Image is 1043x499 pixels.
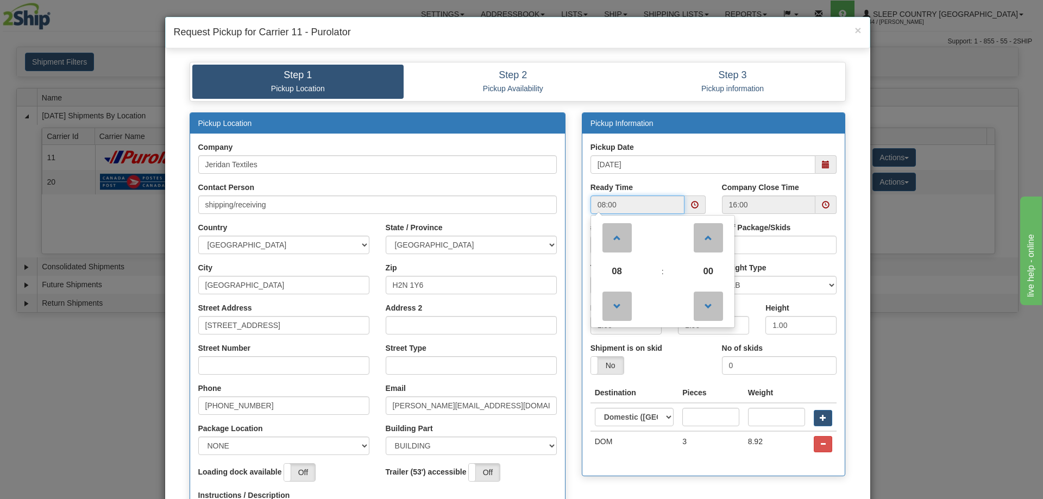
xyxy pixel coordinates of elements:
[591,357,624,374] label: No
[198,383,222,394] label: Phone
[198,262,212,273] label: City
[404,65,623,99] a: Step 2 Pickup Availability
[694,257,723,286] span: Pick Minute
[386,466,467,477] label: Trailer (53') accessible
[200,84,396,93] p: Pickup Location
[722,182,799,193] label: Company Close Time
[623,65,843,99] a: Step 3 Pickup information
[590,383,678,403] th: Destination
[590,142,634,153] label: Pickup Date
[386,222,443,233] label: State / Province
[198,222,228,233] label: Country
[1018,194,1042,305] iframe: chat widget
[284,464,315,481] label: Off
[678,383,743,403] th: Pieces
[174,26,862,40] h4: Request Pickup for Carrier 11 - Purolator
[8,7,100,20] div: live help - online
[744,431,810,457] td: 8.92
[198,119,252,128] a: Pickup Location
[386,383,406,394] label: Email
[200,70,396,81] h4: Step 1
[692,218,724,257] a: Increment Minute
[678,431,743,457] td: 3
[722,222,791,233] label: # of Package/Skids
[601,218,633,257] a: Increment Hour
[198,302,252,313] label: Street Address
[601,286,633,325] a: Decrement Hour
[692,286,724,325] a: Decrement Minute
[722,262,766,273] label: Weight Type
[640,257,684,286] td: :
[412,84,614,93] p: Pickup Availability
[722,343,763,353] label: No of skids
[744,383,810,403] th: Weight
[854,24,861,36] button: Close
[192,65,404,99] a: Step 1 Pickup Location
[386,423,433,434] label: Building Part
[469,464,500,481] label: Off
[602,257,632,286] span: Pick Hour
[854,24,861,36] span: ×
[631,84,835,93] p: Pickup information
[631,70,835,81] h4: Step 3
[198,466,282,477] label: Loading dock available
[386,343,426,353] label: Street Type
[590,182,633,193] label: Ready Time
[590,119,654,128] a: Pickup Information
[386,262,397,273] label: Zip
[198,182,254,193] label: Contact Person
[198,343,250,353] label: Street Number
[765,302,789,313] label: Height
[412,70,614,81] h4: Step 2
[590,431,678,457] td: DOM
[198,142,233,153] label: Company
[590,343,662,353] label: Shipment is on skid
[386,302,423,313] label: Address 2
[198,423,263,434] label: Package Location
